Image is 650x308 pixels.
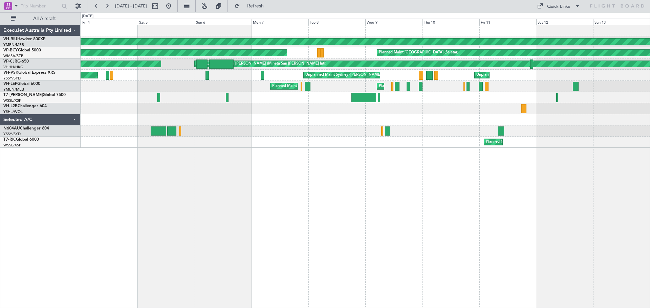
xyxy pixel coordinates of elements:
div: Sat 5 [138,19,195,25]
input: Trip Number [21,1,60,11]
a: YSSY/SYD [3,76,21,81]
a: T7-RICGlobal 6000 [3,138,39,142]
div: Planned Maint Camarillo [272,81,315,91]
span: All Aircraft [18,16,71,21]
span: VH-RIU [3,37,17,41]
a: WMSA/SZB [3,53,23,58]
a: VH-VSKGlobal Express XRS [3,71,56,75]
div: Unplanned Maint Sydney ([PERSON_NAME] Intl) [305,70,389,80]
button: Refresh [231,1,272,11]
div: Planned Maint [GEOGRAPHIC_DATA] (Seletar) [486,137,565,147]
div: Planned Maint [GEOGRAPHIC_DATA] (Seletar) [379,48,458,58]
a: VH-L2BChallenger 604 [3,104,47,108]
a: YMEN/MEB [3,87,24,92]
a: VP-BCYGlobal 5000 [3,48,41,52]
div: Unplanned Maint Sydney ([PERSON_NAME] Intl) [476,70,560,80]
span: T7-[PERSON_NAME] [3,93,43,97]
div: Sat 12 [536,19,593,25]
div: Sun 6 [195,19,252,25]
a: N604AUChallenger 604 [3,126,49,131]
div: Wed 9 [365,19,422,25]
a: T7-[PERSON_NAME]Global 7500 [3,93,66,97]
div: Planned Maint [US_STATE][GEOGRAPHIC_DATA] ([PERSON_NAME] World) [379,81,508,91]
span: VP-BCY [3,48,18,52]
span: VH-VSK [3,71,18,75]
div: Tue 8 [308,19,365,25]
div: Thu 10 [422,19,479,25]
a: VP-CJRG-650 [3,60,29,64]
a: YSHL/WOL [3,109,23,114]
span: VP-CJR [3,60,17,64]
a: YMEN/MEB [3,42,24,47]
div: Fri 11 [479,19,536,25]
span: T7-RIC [3,138,16,142]
div: Sun 13 [593,19,650,25]
a: WSSL/XSP [3,143,21,148]
div: Mon 7 [252,19,308,25]
a: VH-RIUHawker 800XP [3,37,45,41]
div: [PERSON_NAME] San [PERSON_NAME] (Mineta San [PERSON_NAME] Intl) [196,59,326,69]
span: VH-L2B [3,104,18,108]
button: Quick Links [534,1,584,11]
a: VHHH/HKG [3,65,23,70]
button: All Aircraft [7,13,73,24]
div: Quick Links [547,3,570,10]
div: [DATE] [82,14,93,19]
span: [DATE] - [DATE] [115,3,147,9]
a: WSSL/XSP [3,98,21,103]
span: VH-LEP [3,82,17,86]
a: YSSY/SYD [3,132,21,137]
div: Fri 4 [81,19,138,25]
a: VH-LEPGlobal 6000 [3,82,40,86]
span: Refresh [241,4,270,8]
span: N604AU [3,126,20,131]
